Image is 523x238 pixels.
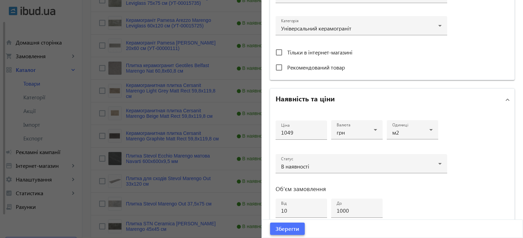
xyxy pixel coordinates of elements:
[270,223,305,235] button: Зберегти
[337,201,342,206] mat-label: до
[281,156,293,162] mat-label: Статус
[270,111,514,234] div: Наявність та ціни
[287,49,352,56] span: Тільки в інтернет-магазині
[337,122,350,128] mat-label: Валюта
[392,129,399,136] span: м2
[392,122,408,128] mat-label: Одиниці
[281,201,287,206] mat-label: від
[276,225,299,233] span: Зберегти
[276,93,335,103] h2: Наявність та ціни
[281,163,309,170] span: В наявності
[287,64,345,71] span: Рекомендований товар
[281,123,290,128] mat-label: Ціна
[270,89,514,111] mat-expansion-panel-header: Наявність та ціни
[276,186,447,192] h3: Об'єм замовлення
[337,129,345,136] span: грн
